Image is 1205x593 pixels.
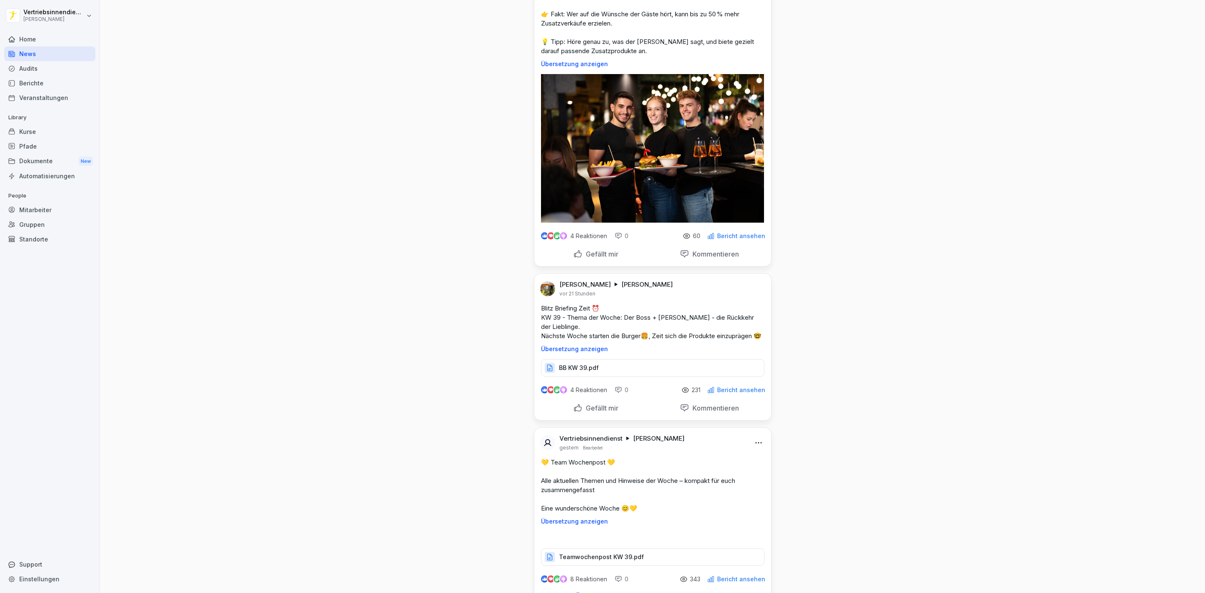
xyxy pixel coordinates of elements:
div: Support [4,557,95,572]
p: Gefällt mir [582,404,618,412]
p: Bericht ansehen [717,387,765,393]
p: 60 [693,233,700,239]
p: Vertriebsinnendienst [23,9,85,16]
p: Kommentieren [689,404,739,412]
p: Bericht ansehen [717,233,765,239]
div: 0 [615,232,628,240]
p: vor 21 Stunden [559,290,595,297]
img: love [548,387,554,393]
img: celebrate [554,575,561,583]
p: [PERSON_NAME] [559,280,611,289]
p: Übersetzung anzeigen [541,518,764,525]
img: ahtvx1qdgs31qf7oeejj87mb.png [540,281,555,296]
img: inspiring [560,575,567,583]
p: Library [4,111,95,124]
p: Übersetzung anzeigen [541,61,764,67]
p: Bearbeitet [583,444,602,451]
p: Teamwochenpost KW 39.pdf [559,553,644,561]
p: 8 Reaktionen [570,576,607,583]
div: Dokumente [4,154,95,169]
div: 0 [615,386,628,394]
p: 4 Reaktionen [570,233,607,239]
a: Einstellungen [4,572,95,586]
img: like [541,387,548,393]
a: Automatisierungen [4,169,95,183]
img: celebrate [554,386,561,393]
a: Standorte [4,232,95,246]
img: love [548,233,554,239]
p: 4 Reaktionen [570,387,607,393]
div: New [79,157,93,166]
p: Bericht ansehen [717,576,765,583]
img: celebrate [554,232,561,239]
p: Übersetzung anzeigen [541,346,764,352]
p: [PERSON_NAME] [621,280,673,289]
a: Berichte [4,76,95,90]
p: Blitz Briefing Zeit ⏰ KW 39 - Thema der Woche: Der Boss + [PERSON_NAME] - die Rückkehr der Liebli... [541,304,764,341]
div: 0 [615,575,628,583]
img: inspiring [560,232,567,240]
p: Kommentieren [689,250,739,258]
img: j2i6xkpnmto75whlszmt6vgk.png [541,74,764,223]
a: Gruppen [4,217,95,232]
p: 343 [690,576,700,583]
a: Pfade [4,139,95,154]
img: love [548,576,554,582]
a: News [4,46,95,61]
a: Teamwochenpost KW 39.pdf [541,555,764,564]
a: Home [4,32,95,46]
p: 231 [692,387,700,393]
img: like [541,576,548,583]
p: BB KW 39.pdf [559,364,599,372]
p: [PERSON_NAME] [633,434,685,443]
p: Vertriebsinnendienst [559,434,623,443]
p: 💛 Team Wochenpost 💛 Alle aktuellen Themen und Hinweise der Woche – kompakt für euch zusammengefas... [541,458,764,513]
p: [PERSON_NAME] [23,16,85,22]
a: Veranstaltungen [4,90,95,105]
a: DokumenteNew [4,154,95,169]
p: People [4,189,95,203]
a: Mitarbeiter [4,203,95,217]
a: BB KW 39.pdf [541,366,764,375]
img: like [541,233,548,239]
p: gestern [559,444,579,451]
img: inspiring [560,386,567,394]
p: Gefällt mir [582,250,618,258]
a: Audits [4,61,95,76]
a: Kurse [4,124,95,139]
